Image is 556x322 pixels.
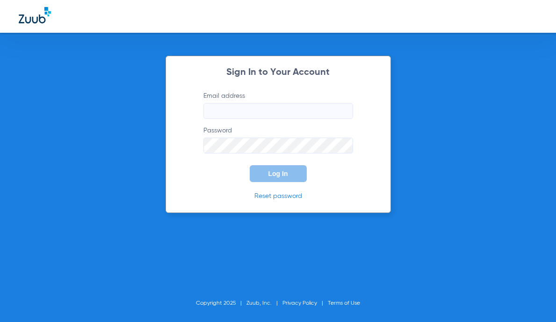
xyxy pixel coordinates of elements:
[203,103,353,119] input: Email address
[282,300,317,306] a: Privacy Policy
[328,300,360,306] a: Terms of Use
[196,299,246,308] li: Copyright 2025
[203,91,353,119] label: Email address
[246,299,282,308] li: Zuub, Inc.
[254,193,302,199] a: Reset password
[203,138,353,154] input: Password
[189,68,367,77] h2: Sign In to Your Account
[509,277,556,322] iframe: Chat Widget
[250,165,307,182] button: Log In
[268,170,288,177] span: Log In
[203,126,353,154] label: Password
[19,7,51,23] img: Zuub Logo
